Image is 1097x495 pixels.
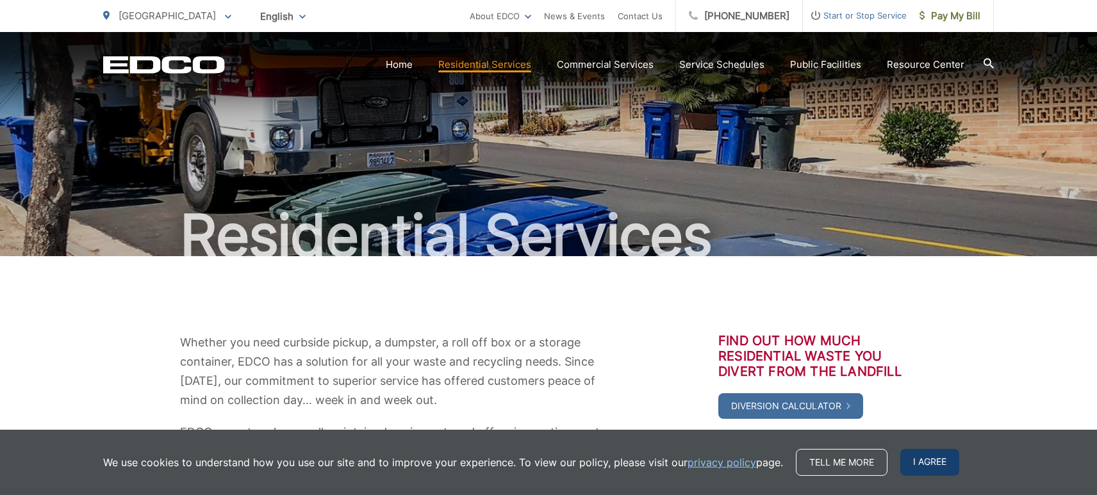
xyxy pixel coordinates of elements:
a: Service Schedules [679,57,764,72]
span: Pay My Bill [920,8,980,24]
a: Contact Us [618,8,663,24]
a: Diversion Calculator [718,393,863,419]
a: Residential Services [438,57,531,72]
a: EDCD logo. Return to the homepage. [103,56,225,74]
h1: Residential Services [103,204,994,268]
p: We use cookies to understand how you use our site and to improve your experience. To view our pol... [103,455,783,470]
a: Commercial Services [557,57,654,72]
span: English [251,5,315,28]
span: [GEOGRAPHIC_DATA] [119,10,216,22]
a: Tell me more [796,449,887,476]
h3: Find out how much residential waste you divert from the landfill [718,333,917,379]
span: I agree [900,449,959,476]
a: Public Facilities [790,57,861,72]
p: Whether you need curbside pickup, a dumpster, a roll off box or a storage container, EDCO has a s... [180,333,609,410]
a: privacy policy [688,455,756,470]
a: Home [386,57,413,72]
a: Resource Center [887,57,964,72]
a: About EDCO [470,8,531,24]
a: News & Events [544,8,605,24]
